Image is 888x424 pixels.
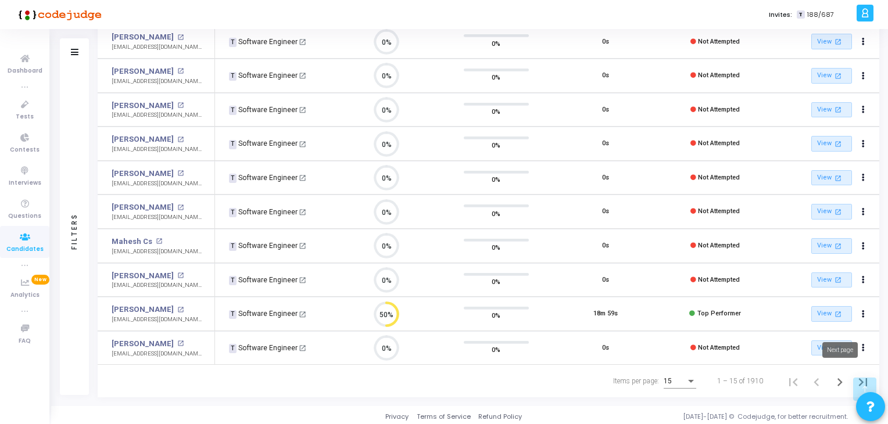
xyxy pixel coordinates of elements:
span: Top Performer [697,310,741,317]
span: Not Attempted [698,276,740,283]
a: Mahesh Cs [112,236,152,247]
span: Candidates [6,245,44,254]
div: [EMAIL_ADDRESS][DOMAIN_NAME] [112,213,203,222]
mat-icon: open_in_new [299,106,306,114]
mat-icon: open_in_new [299,38,306,46]
div: [EMAIL_ADDRESS][DOMAIN_NAME] [112,43,203,52]
div: 0s [602,241,609,251]
a: View [811,102,852,118]
div: [EMAIL_ADDRESS][DOMAIN_NAME] [112,315,203,324]
div: Software Engineer [229,308,298,319]
a: [PERSON_NAME] [112,270,174,282]
div: 0s [602,71,609,81]
a: [PERSON_NAME] [112,168,174,179]
mat-icon: open_in_new [177,170,184,177]
span: 0% [492,242,500,253]
a: View [811,68,852,84]
div: 0s [602,343,609,353]
a: [PERSON_NAME] [112,202,174,213]
button: Actions [855,68,871,84]
a: [PERSON_NAME] [112,304,174,315]
div: [DATE]-[DATE] © Codejudge, for better recruitment. [522,412,873,422]
div: Filters [69,167,80,294]
span: 0% [492,139,500,151]
div: 18m 59s [593,309,618,319]
mat-icon: open_in_new [177,136,184,143]
span: 0% [492,37,500,49]
mat-icon: open_in_new [833,105,843,114]
a: [PERSON_NAME] [112,134,174,145]
button: Next page [828,369,851,393]
a: Terms of Service [417,412,471,422]
a: View [811,34,852,49]
span: T [229,72,237,81]
span: Contests [10,145,40,155]
div: Software Engineer [229,105,298,115]
span: T [229,344,237,353]
div: Software Engineer [229,275,298,285]
button: First page [782,369,805,393]
span: T [229,310,237,319]
a: View [811,170,852,186]
span: Not Attempted [698,106,740,113]
mat-icon: open_in_new [299,242,306,250]
span: Not Attempted [698,71,740,79]
a: View [811,306,852,322]
mat-select: Items per page: [664,378,696,386]
div: [EMAIL_ADDRESS][DOMAIN_NAME] [112,77,203,86]
mat-icon: open_in_new [299,141,306,148]
div: 0s [602,207,609,217]
mat-icon: open_in_new [177,34,184,41]
span: 188/687 [807,10,834,20]
span: 0% [492,276,500,288]
span: Not Attempted [698,139,740,147]
mat-icon: open_in_new [299,311,306,318]
span: FAQ [19,336,31,346]
mat-icon: open_in_new [299,344,306,352]
button: Previous page [805,369,828,393]
mat-icon: open_in_new [177,340,184,347]
a: View [811,238,852,254]
span: 0% [492,310,500,321]
div: Software Engineer [229,173,298,183]
span: New [31,275,49,285]
mat-icon: open_in_new [177,68,184,74]
span: 0% [492,344,500,355]
div: [EMAIL_ADDRESS][DOMAIN_NAME] [112,145,203,154]
mat-icon: open_in_new [833,37,843,46]
span: 15 [664,377,672,385]
span: 0% [492,106,500,117]
div: [EMAIL_ADDRESS][DOMAIN_NAME] [112,350,203,358]
mat-icon: open_in_new [833,71,843,81]
div: 0s [602,173,609,183]
span: Not Attempted [698,38,740,45]
div: Items per page: [613,376,659,386]
a: [PERSON_NAME] [112,338,174,350]
span: Not Attempted [698,207,740,215]
img: logo [15,3,102,26]
button: Last page [851,369,875,393]
div: Software Engineer [229,240,298,251]
mat-icon: open_in_new [299,276,306,284]
div: 0s [602,275,609,285]
span: Interviews [9,178,41,188]
span: T [229,140,237,149]
div: 1 – 15 of 1910 [717,376,763,386]
mat-icon: open_in_new [833,275,843,285]
div: Next page [822,342,858,358]
span: 0% [492,207,500,219]
span: 0% [492,174,500,185]
span: T [229,174,237,183]
span: T [229,38,237,47]
span: 0% [492,71,500,83]
mat-icon: open_in_new [177,102,184,109]
div: Software Engineer [229,37,298,47]
mat-icon: open_in_new [177,272,184,279]
mat-icon: open_in_new [833,241,843,251]
div: [EMAIL_ADDRESS][DOMAIN_NAME] [112,281,203,290]
div: 0s [602,37,609,47]
a: [PERSON_NAME] [112,100,174,112]
span: T [229,106,237,115]
mat-icon: open_in_new [833,139,843,149]
span: Analytics [10,290,40,300]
